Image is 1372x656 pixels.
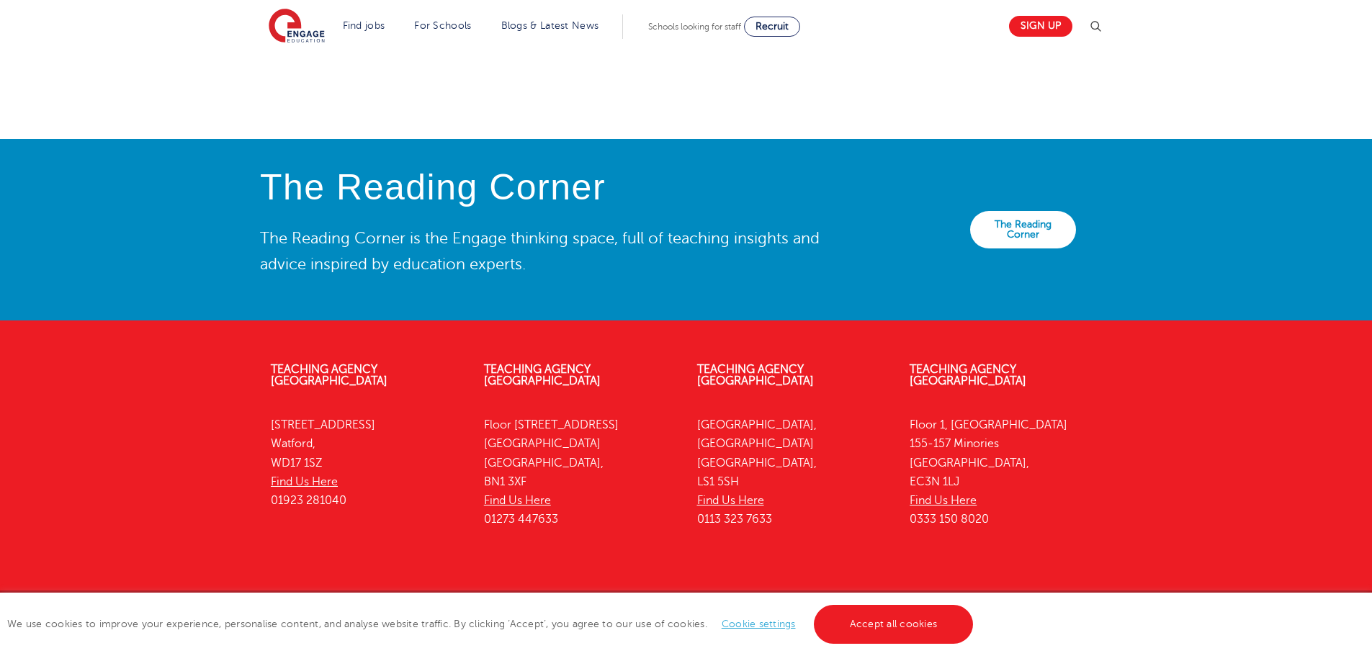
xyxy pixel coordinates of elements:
[414,20,471,31] a: For Schools
[722,619,796,629] a: Cookie settings
[263,42,315,53] a: Merton(23)
[484,494,551,507] a: Find Us Here
[7,619,977,629] span: We use cookies to improve your experience, personalise content, and analyse website traffic. By c...
[271,415,462,510] p: [STREET_ADDRESS] Watford, WD17 1SZ 01923 281040
[271,363,387,387] a: Teaching Agency [GEOGRAPHIC_DATA]
[501,20,599,31] a: Blogs & Latest News
[271,475,338,488] a: Find Us Here
[697,415,889,529] p: [GEOGRAPHIC_DATA], [GEOGRAPHIC_DATA] [GEOGRAPHIC_DATA], LS1 5SH 0113 323 7633
[697,363,814,387] a: Teaching Agency [GEOGRAPHIC_DATA]
[970,211,1076,248] a: The Reading Corner
[910,494,977,507] a: Find Us Here
[910,415,1101,529] p: Floor 1, [GEOGRAPHIC_DATA] 155-157 Minories [GEOGRAPHIC_DATA], EC3N 1LJ 0333 150 8020
[484,415,676,529] p: Floor [STREET_ADDRESS] [GEOGRAPHIC_DATA] [GEOGRAPHIC_DATA], BN1 3XF 01273 447633
[648,22,741,32] span: Schools looking for staff
[697,494,764,507] a: Find Us Here
[269,9,325,45] img: Engage Education
[756,21,789,32] span: Recruit
[814,605,974,644] a: Accept all cookies
[260,225,830,277] p: The Reading Corner is the Engage thinking space, full of teaching insights and advice inspired by...
[343,20,385,31] a: Find jobs
[1009,16,1072,37] a: Sign up
[484,363,601,387] a: Teaching Agency [GEOGRAPHIC_DATA]
[260,168,830,207] h4: The Reading Corner
[910,363,1026,387] a: Teaching Agency [GEOGRAPHIC_DATA]
[744,17,800,37] a: Recruit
